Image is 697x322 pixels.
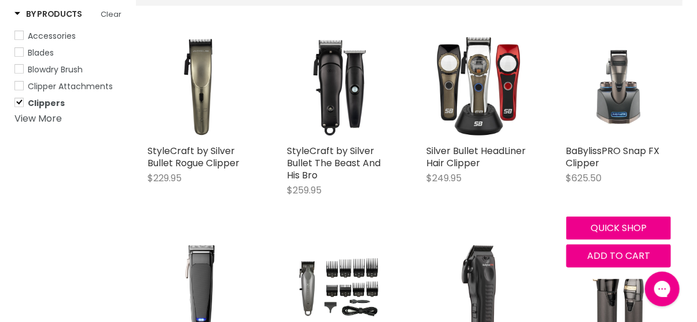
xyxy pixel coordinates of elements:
[28,97,65,109] span: Clippers
[566,34,671,138] img: BaBylissPRO Snap FX Clipper
[147,171,182,185] span: $229.95
[566,144,660,170] a: BaBylissPRO Snap FX Clipper
[14,112,62,125] a: View More
[566,244,671,268] button: Add to cart
[14,63,121,76] a: Blowdry Brush
[147,34,252,138] img: StyleCraft by Silver Bullet Rogue Clipper
[639,268,685,310] iframe: Gorgias live chat messenger
[28,64,83,75] span: Blowdry Brush
[587,249,650,262] span: Add to cart
[566,217,671,240] button: Quick shop
[287,34,392,138] img: StyleCraft by Silver Bullet The Beast And His Bro
[427,34,532,138] img: Silver Bullet HeadLiner Hair Clipper
[14,97,121,109] a: Clippers
[101,8,121,21] a: Clear
[427,171,462,185] span: $249.95
[566,171,602,185] span: $625.50
[28,30,76,42] span: Accessories
[287,144,381,182] a: StyleCraft by Silver Bullet The Beast And His Bro
[14,8,82,20] h3: By Products
[14,80,121,93] a: Clipper Attachments
[14,30,121,42] a: Accessories
[28,80,113,92] span: Clipper Attachments
[427,144,526,170] a: Silver Bullet HeadLiner Hair Clipper
[28,47,54,58] span: Blades
[147,144,239,170] a: StyleCraft by Silver Bullet Rogue Clipper
[14,46,121,59] a: Blades
[287,184,322,197] span: $259.95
